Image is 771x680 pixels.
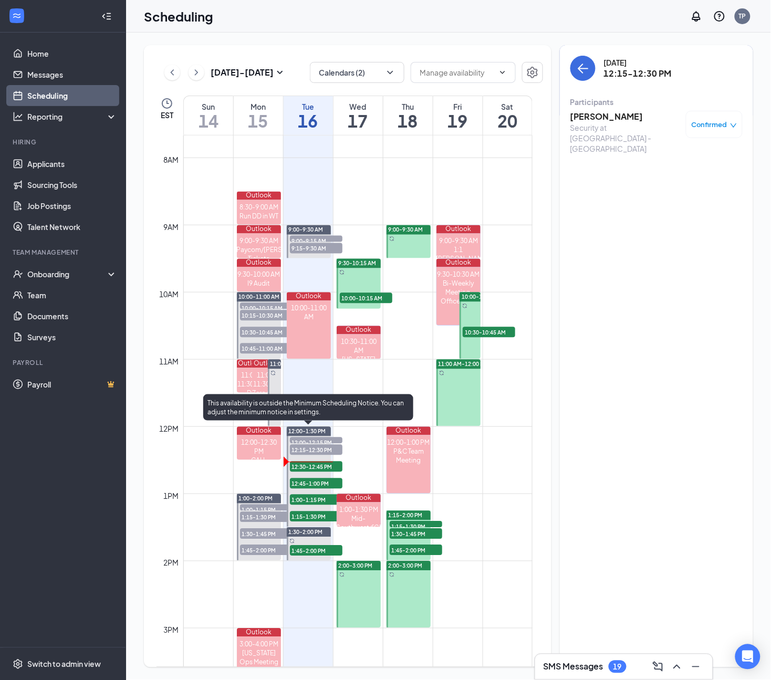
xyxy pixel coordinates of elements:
a: Talent Network [27,216,117,237]
h1: 17 [334,112,383,130]
svg: Sync [339,270,345,275]
svg: Sync [439,371,444,376]
div: Bi-Weekly Meeting, Office Staff [436,279,481,306]
div: 10:30-11:00 AM [337,338,381,355]
span: 2:00-3:00 PM [389,562,423,570]
div: This availability is outside the Minimum Scheduling Notice. You can adjust the minimum notice in ... [203,394,413,421]
a: September 18, 2025 [383,96,433,135]
div: 9:00-9:30 AM [237,237,282,246]
span: 1:00-1:15 PM [290,495,342,505]
span: 10:30-10:45 AM [463,327,515,338]
div: [US_STATE] Ops Meeting [237,649,282,667]
div: Outlook [337,494,381,503]
a: Sourcing Tools [27,174,117,195]
span: 1:00-2:00 PM [239,495,273,503]
span: 10:00-11:00 AM [239,294,280,301]
h1: 16 [284,112,333,130]
span: 11:00 AM-12:00 PM [439,361,488,368]
svg: Sync [462,304,467,309]
h3: 12:15-12:30 PM [604,68,672,79]
div: 3pm [162,624,181,636]
span: 1:45-2:00 PM [240,545,293,556]
div: 12:00-1:00 PM [387,438,431,447]
button: back-button [570,56,596,81]
a: September 16, 2025 [284,96,333,135]
h1: 20 [483,112,533,130]
div: Security at [GEOGRAPHIC_DATA] - [GEOGRAPHIC_DATA] [570,122,681,154]
span: 10:00-10:15 AM [240,303,293,313]
div: 9:00-9:30 AM [436,237,481,246]
div: I9 Audit [237,279,282,288]
div: 9am [162,221,181,233]
a: Job Postings [27,195,117,216]
button: ChevronUp [669,658,685,675]
span: 2:00-3:00 PM [339,562,373,570]
div: Outlook [337,326,381,334]
svg: QuestionInfo [713,10,726,23]
button: Minimize [687,658,704,675]
div: P&C Team Meeting [387,447,431,465]
span: 9:30-10:15 AM [339,260,377,267]
div: Hiring [13,138,115,147]
div: Reporting [27,111,118,122]
div: 11am [158,355,181,367]
svg: Sync [270,371,276,376]
div: Open Intercom Messenger [735,644,760,669]
div: Outlook [237,259,282,267]
span: 12:30-12:45 PM [290,462,342,472]
span: 12:00-1:30 PM [289,428,326,435]
svg: ArrowLeft [577,62,589,75]
a: Scheduling [27,85,117,106]
div: [US_STATE] Operations Meeting [337,355,381,382]
svg: Minimize [690,661,702,673]
div: Mon [234,101,283,112]
h3: [PERSON_NAME] [570,111,681,122]
svg: ChevronDown [498,68,507,77]
span: 12:15-12:30 PM [290,445,342,455]
div: Outlook [252,360,281,368]
div: Switch to admin view [27,659,101,669]
div: 10am [158,288,181,300]
span: 9:00-9:30 AM [389,226,423,234]
span: 10:15-10:30 AM [240,310,293,321]
button: Settings [522,62,543,83]
div: Outlook [237,427,282,435]
div: 8:30-9:00 AM [237,203,282,212]
div: Zero/Under Hour Report [252,389,281,416]
div: 1:00-1:30 PM [337,506,381,515]
svg: WorkstreamLogo [12,11,22,21]
div: Thu [383,101,433,112]
svg: Notifications [690,10,703,23]
a: Messages [27,64,117,85]
svg: Settings [13,659,23,669]
svg: ChevronUp [671,661,683,673]
div: Tue [284,101,333,112]
a: PayrollCrown [27,374,117,395]
a: Team [27,285,117,306]
div: CALL [PERSON_NAME] [237,456,282,474]
a: September 20, 2025 [483,96,533,135]
svg: Sync [389,572,394,578]
span: 1:30-2:00 PM [289,529,323,536]
input: Manage availability [420,67,494,78]
span: Confirmed [692,119,727,130]
svg: ChevronLeft [167,66,178,79]
div: 12:00-12:30 PM [237,438,282,456]
h3: [DATE] - [DATE] [211,67,274,78]
svg: ComposeMessage [652,661,664,673]
div: Participants [570,97,743,107]
div: D2 Schdules/payrates [237,389,266,407]
div: 2pm [162,557,181,569]
div: TP [739,12,746,20]
a: Home [27,43,117,64]
svg: ChevronDown [385,67,395,78]
span: 1:30-1:45 PM [390,529,442,539]
div: Wed [334,101,383,112]
span: 1:45-2:00 PM [290,546,342,556]
span: 10:45-11:00 AM [240,343,293,354]
svg: Sync [289,539,295,544]
div: Sat [483,101,533,112]
h3: SMS Messages [544,661,603,673]
div: 9:30-10:00 AM [237,270,282,279]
